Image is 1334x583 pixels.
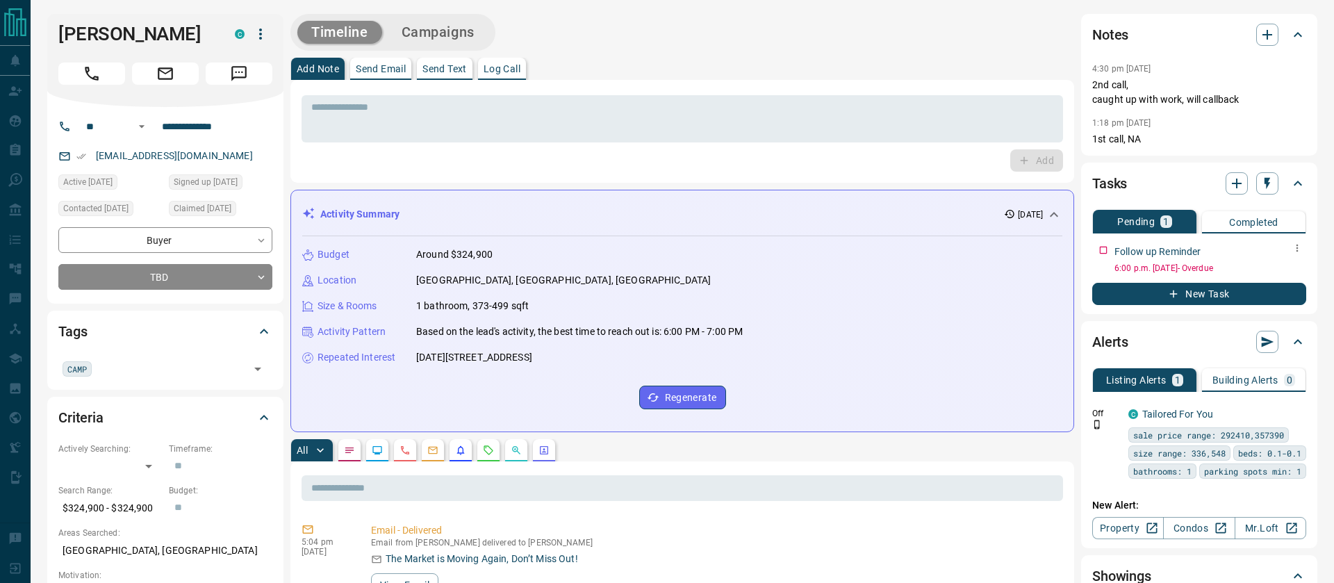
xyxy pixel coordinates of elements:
p: Size & Rooms [318,299,377,313]
p: 1:18 pm [DATE] [1092,118,1151,128]
span: Contacted [DATE] [63,202,129,215]
span: Call [58,63,125,85]
span: Active [DATE] [63,175,113,189]
span: parking spots min: 1 [1204,464,1301,478]
button: Open [248,359,267,379]
p: 1 [1175,375,1180,385]
span: size range: 336,548 [1133,446,1226,460]
div: Notes [1092,18,1306,51]
a: Mr.Loft [1235,517,1306,539]
button: Regenerate [639,386,726,409]
span: CAMP [67,362,87,376]
p: [DATE] [302,547,350,557]
div: Sat Jul 26 2025 [58,174,162,194]
h2: Tags [58,320,87,343]
p: The Market is Moving Again, Don’t Miss Out! [386,552,578,566]
p: Activity Pattern [318,325,386,339]
div: Activity Summary[DATE] [302,202,1062,227]
button: Timeline [297,21,382,44]
p: 2nd call, caught up with work, will callback [1092,78,1306,107]
span: sale price range: 292410,357390 [1133,428,1284,442]
svg: Emails [427,445,438,456]
p: Repeated Interest [318,350,395,365]
p: $324,900 - $324,900 [58,497,162,520]
div: condos.ca [1128,409,1138,419]
p: Search Range: [58,484,162,497]
button: Campaigns [388,21,488,44]
div: Criteria [58,401,272,434]
svg: Agent Actions [538,445,550,456]
div: Tags [58,315,272,348]
p: 0 [1287,375,1292,385]
div: Tasks [1092,167,1306,200]
svg: Opportunities [511,445,522,456]
h2: Alerts [1092,331,1128,353]
svg: Notes [344,445,355,456]
p: Areas Searched: [58,527,272,539]
p: Log Call [484,64,520,74]
span: Email [132,63,199,85]
span: Claimed [DATE] [174,202,231,215]
p: [DATE] [1018,208,1043,221]
p: [DATE][STREET_ADDRESS] [416,350,532,365]
p: 5:04 pm [302,537,350,547]
p: 1st call, NA [1092,132,1306,147]
svg: Requests [483,445,494,456]
h2: Criteria [58,407,104,429]
h1: [PERSON_NAME] [58,23,214,45]
a: Condos [1163,517,1235,539]
p: Around $324,900 [416,247,493,262]
div: Buyer [58,227,272,253]
p: Send Email [356,64,406,74]
p: Email - Delivered [371,523,1057,538]
p: Activity Summary [320,207,400,222]
span: Signed up [DATE] [174,175,238,189]
p: Actively Searching: [58,443,162,455]
div: TBD [58,264,272,290]
p: 1 bathroom, 373-499 sqft [416,299,529,313]
p: [GEOGRAPHIC_DATA], [GEOGRAPHIC_DATA] [58,539,272,562]
p: Email from [PERSON_NAME] delivered to [PERSON_NAME] [371,538,1057,548]
svg: Push Notification Only [1092,420,1102,429]
div: condos.ca [235,29,245,39]
p: Building Alerts [1212,375,1278,385]
p: Off [1092,407,1120,420]
p: Listing Alerts [1106,375,1167,385]
div: Alerts [1092,325,1306,359]
p: Motivation: [58,569,272,582]
span: bathrooms: 1 [1133,464,1192,478]
div: Mon Jul 28 2025 [169,201,272,220]
p: Budget: [169,484,272,497]
p: 1 [1163,217,1169,227]
p: Pending [1117,217,1155,227]
span: Message [206,63,272,85]
a: Tailored For You [1142,409,1213,420]
div: Sat Jul 26 2025 [169,174,272,194]
p: 4:30 pm [DATE] [1092,64,1151,74]
a: Property [1092,517,1164,539]
p: Timeframe: [169,443,272,455]
p: All [297,445,308,455]
p: [GEOGRAPHIC_DATA], [GEOGRAPHIC_DATA], [GEOGRAPHIC_DATA] [416,273,711,288]
button: Open [133,118,150,135]
svg: Listing Alerts [455,445,466,456]
svg: Lead Browsing Activity [372,445,383,456]
svg: Calls [400,445,411,456]
p: 6:00 p.m. [DATE] - Overdue [1114,262,1306,274]
p: New Alert: [1092,498,1306,513]
svg: Email Verified [76,151,86,161]
a: [EMAIL_ADDRESS][DOMAIN_NAME] [96,150,253,161]
h2: Tasks [1092,172,1127,195]
div: Mon Jul 28 2025 [58,201,162,220]
p: Completed [1229,217,1278,227]
p: Follow up Reminder [1114,245,1201,259]
button: New Task [1092,283,1306,305]
p: Budget [318,247,349,262]
span: beds: 0.1-0.1 [1238,446,1301,460]
p: Location [318,273,356,288]
p: Based on the lead's activity, the best time to reach out is: 6:00 PM - 7:00 PM [416,325,743,339]
p: Add Note [297,64,339,74]
h2: Notes [1092,24,1128,46]
p: Send Text [422,64,467,74]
